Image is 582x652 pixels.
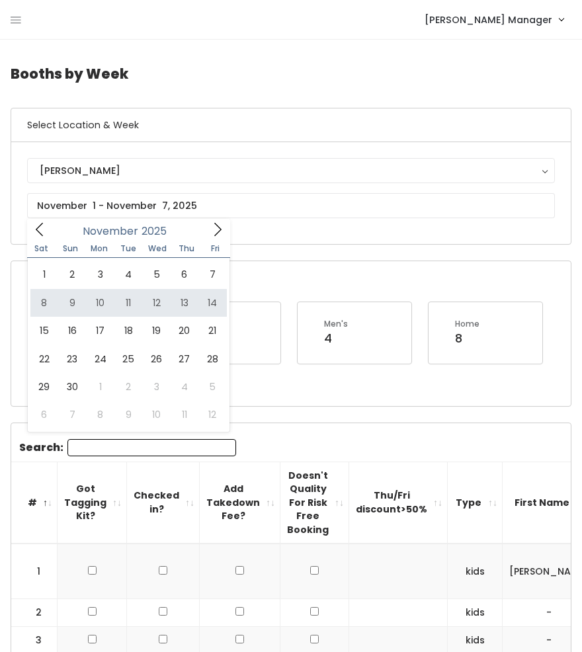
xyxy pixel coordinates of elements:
td: 2 [11,599,58,627]
span: Sun [56,245,85,253]
div: 8 [455,330,479,347]
div: Men's [324,318,348,330]
button: [PERSON_NAME] [27,158,555,183]
input: Year [138,223,178,239]
th: Thu/Fri discount&gt;50%: activate to sort column ascending [349,462,448,544]
span: Sat [27,245,56,253]
input: November 1 - November 7, 2025 [27,193,555,218]
span: Fri [201,245,230,253]
span: December 6, 2025 [30,401,58,428]
span: November 2, 2025 [58,261,86,288]
input: Search: [67,439,236,456]
span: November 15, 2025 [30,317,58,345]
span: November 8, 2025 [30,289,58,317]
div: 4 [324,330,348,347]
span: [PERSON_NAME] Manager [425,13,552,27]
th: Add Takedown Fee?: activate to sort column ascending [200,462,280,544]
span: November 24, 2025 [87,345,114,373]
div: Home [455,318,479,330]
a: [PERSON_NAME] Manager [411,5,577,34]
span: Tue [114,245,143,253]
th: #: activate to sort column descending [11,462,58,544]
label: Search: [19,439,236,456]
span: December 9, 2025 [114,401,142,428]
td: 1 [11,544,58,598]
span: November 22, 2025 [30,345,58,373]
th: Got Tagging Kit?: activate to sort column ascending [58,462,127,544]
h4: Booths by Week [11,56,571,92]
span: November 13, 2025 [171,289,198,317]
span: December 2, 2025 [114,373,142,401]
span: November 10, 2025 [87,289,114,317]
th: Checked in?: activate to sort column ascending [127,462,200,544]
span: December 4, 2025 [171,373,198,401]
span: November 29, 2025 [30,373,58,401]
span: December 10, 2025 [142,401,170,428]
span: November 12, 2025 [142,289,170,317]
th: Type: activate to sort column ascending [448,462,503,544]
h6: Select Location & Week [11,108,571,142]
span: December 7, 2025 [58,401,86,428]
span: November 9, 2025 [58,289,86,317]
span: November 20, 2025 [171,317,198,345]
span: November 18, 2025 [114,317,142,345]
span: December 1, 2025 [87,373,114,401]
span: November 6, 2025 [171,261,198,288]
span: Mon [85,245,114,253]
span: November 14, 2025 [198,289,226,317]
span: Thu [172,245,201,253]
span: November 19, 2025 [142,317,170,345]
span: December 8, 2025 [87,401,114,428]
span: November 21, 2025 [198,317,226,345]
td: kids [448,544,503,598]
span: November 3, 2025 [87,261,114,288]
span: Wed [143,245,172,253]
th: Doesn't Quality For Risk Free Booking : activate to sort column ascending [280,462,349,544]
span: November 28, 2025 [198,345,226,373]
span: November 26, 2025 [142,345,170,373]
span: November 11, 2025 [114,289,142,317]
span: December 3, 2025 [142,373,170,401]
span: November 16, 2025 [58,317,86,345]
span: November 7, 2025 [198,261,226,288]
span: November 23, 2025 [58,345,86,373]
span: December 11, 2025 [171,401,198,428]
span: December 12, 2025 [198,401,226,428]
span: November 30, 2025 [58,373,86,401]
span: November 17, 2025 [87,317,114,345]
span: November 27, 2025 [171,345,198,373]
span: November 25, 2025 [114,345,142,373]
span: November 4, 2025 [114,261,142,288]
span: November 5, 2025 [142,261,170,288]
span: November [83,226,138,237]
span: November 1, 2025 [30,261,58,288]
div: [PERSON_NAME] [40,163,542,178]
span: December 5, 2025 [198,373,226,401]
td: kids [448,599,503,627]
